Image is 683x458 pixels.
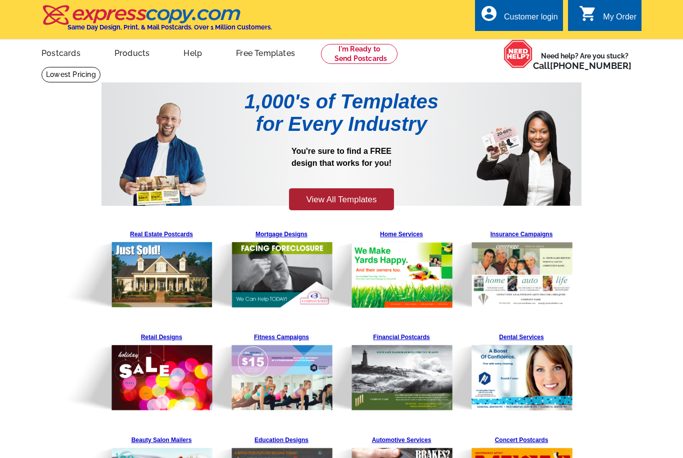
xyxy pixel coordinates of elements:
[221,90,461,135] h1: 1,000's of Templates for Every Industry
[98,40,166,64] a: Products
[300,329,453,411] img: Pre-Template-Landing%20Page_v1_Financial.png
[349,226,454,308] a: Home Services
[167,40,218,64] a: Help
[180,226,333,309] img: Pre-Template-Landing%20Page_v1_Mortgage.png
[579,4,597,22] i: shopping_cart
[504,12,558,26] div: Customer login
[300,226,453,308] img: Pre-Template-Landing%20Page_v1_Home%20Services.png
[420,329,573,412] img: Pre-Template-Landing%20Page_v1_Dental.png
[109,329,214,411] a: Retail Designs
[221,145,461,187] p: You're sure to find a FREE design that works for you!
[119,90,207,206] img: Pre-Template-Landing%20Page_v1_Man.png
[533,51,636,71] span: Need help? Are you stuck?
[476,90,571,206] img: Pre-Template-Landing%20Page_v1_Woman.png
[229,329,334,411] a: Fitness Campaigns
[60,329,213,411] img: Pre-Template-Landing%20Page_v1_Retail.png
[60,226,213,308] img: Pre-Template-Landing%20Page_v1_Real%20Estate.png
[41,12,272,31] a: Same Day Design, Print, & Mail Postcards. Over 1 Million Customers.
[550,60,631,71] a: [PHONE_NUMBER]
[533,60,631,71] span: Call
[480,11,558,23] a: account_circle Customer login
[469,329,574,412] a: Dental Services
[579,11,636,23] a: shopping_cart My Order
[420,226,573,308] img: Pre-Template-Landing%20Page_v1_Insurance.png
[25,40,96,64] a: Postcards
[109,226,214,308] a: Real Estate Postcards
[220,40,311,64] a: Free Templates
[229,226,334,309] a: Mortgage Designs
[542,427,683,458] iframe: LiveChat chat widget
[349,329,454,411] a: Financial Postcards
[603,12,636,26] div: My Order
[469,226,574,308] a: Insurance Campaigns
[480,4,498,22] i: account_circle
[67,23,272,31] h4: Same Day Design, Print, & Mail Postcards. Over 1 Million Customers.
[180,329,333,411] img: Pre-Template-Landing%20Page_v1_Fitness.png
[503,39,533,68] img: help
[289,188,393,211] a: View All Templates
